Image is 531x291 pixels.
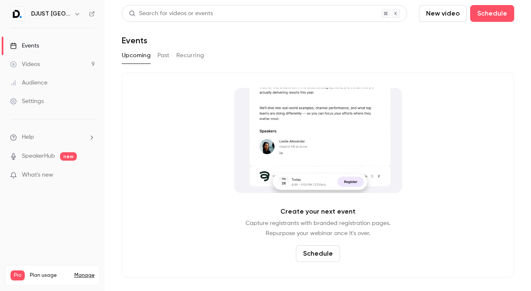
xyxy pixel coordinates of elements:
button: Upcoming [122,49,151,62]
h1: Events [122,35,147,45]
div: Events [10,42,39,50]
span: Pro [10,270,25,280]
p: Create your next event [280,206,356,217]
h6: DJUST [GEOGRAPHIC_DATA] [31,10,71,18]
span: Help [22,133,34,142]
div: Settings [10,97,44,106]
div: Search for videos or events [129,9,213,18]
span: new [60,152,77,161]
div: Audience [10,79,47,87]
button: Schedule [296,245,340,262]
button: New video [419,5,467,22]
li: help-dropdown-opener [10,133,95,142]
span: What's new [22,171,53,180]
div: Videos [10,60,40,69]
a: Manage [74,272,94,279]
button: Recurring [176,49,204,62]
p: Capture registrants with branded registration pages. Repurpose your webinar once it's over. [246,218,390,238]
iframe: Noticeable Trigger [85,172,95,179]
span: Plan usage [30,272,69,279]
img: DJUST France [10,7,24,21]
button: Past [157,49,170,62]
button: Schedule [470,5,514,22]
a: SpeakerHub [22,152,55,161]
